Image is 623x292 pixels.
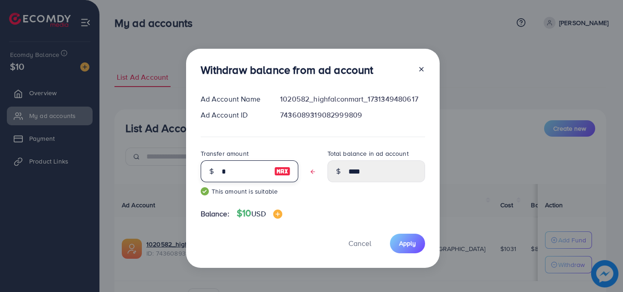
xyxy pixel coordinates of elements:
button: Cancel [337,234,383,253]
img: image [274,166,291,177]
span: USD [251,209,265,219]
span: Cancel [348,238,371,248]
small: This amount is suitable [201,187,298,196]
div: Ad Account ID [193,110,273,120]
h4: $10 [237,208,282,219]
button: Apply [390,234,425,253]
label: Total balance in ad account [327,149,409,158]
span: Apply [399,239,416,248]
label: Transfer amount [201,149,249,158]
div: 7436089319082999809 [273,110,432,120]
img: guide [201,187,209,195]
span: Balance: [201,209,229,219]
h3: Withdraw balance from ad account [201,63,374,77]
img: image [273,210,282,219]
div: Ad Account Name [193,94,273,104]
div: 1020582_highfalconmart_1731349480617 [273,94,432,104]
